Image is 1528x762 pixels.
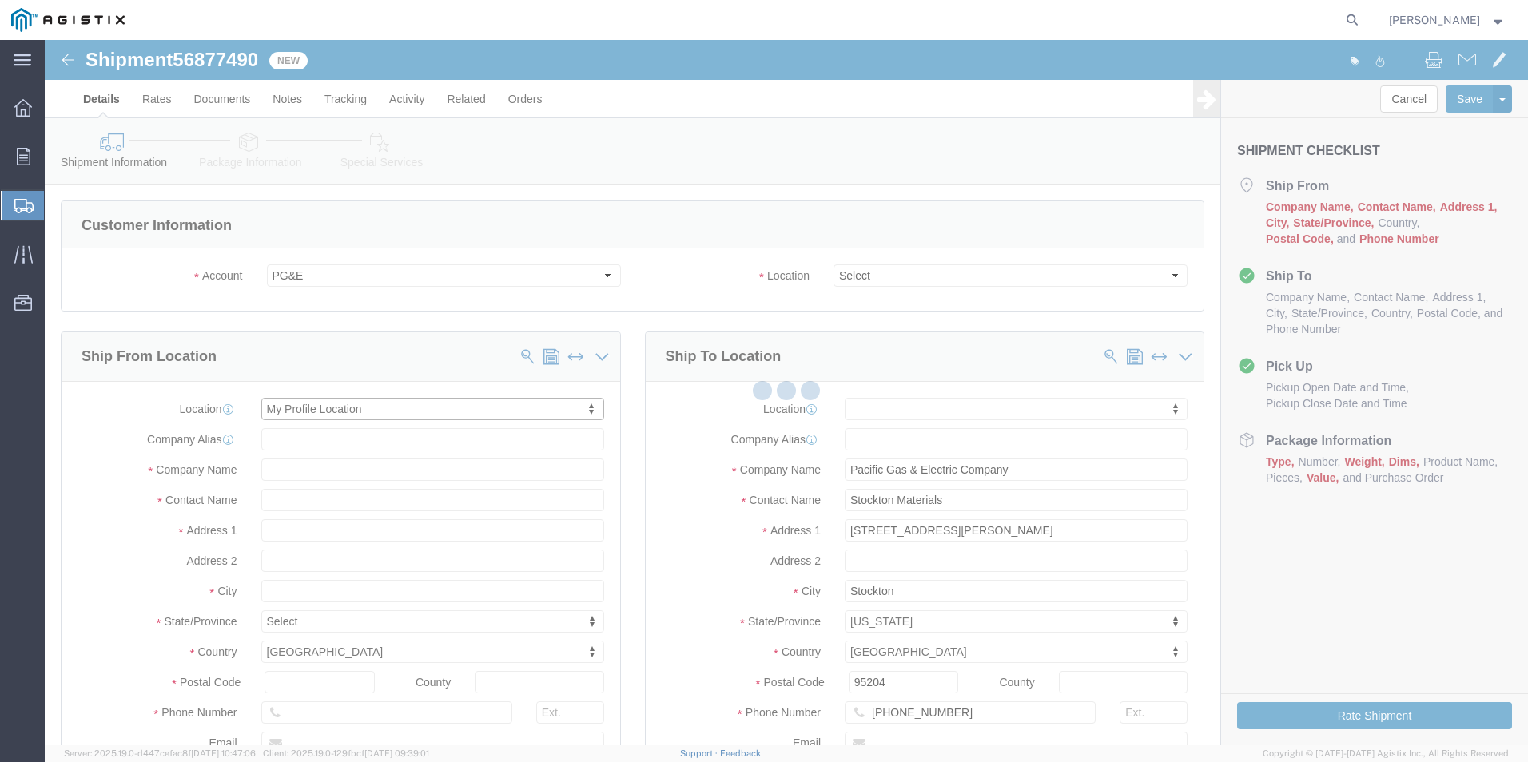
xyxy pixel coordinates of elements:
button: [PERSON_NAME] [1388,10,1506,30]
a: Feedback [720,748,761,758]
span: Kristen Tunnell [1389,11,1480,29]
a: Support [680,748,720,758]
span: Client: 2025.19.0-129fbcf [263,748,429,758]
span: Copyright © [DATE]-[DATE] Agistix Inc., All Rights Reserved [1263,747,1509,760]
span: [DATE] 10:47:06 [191,748,256,758]
span: Server: 2025.19.0-d447cefac8f [64,748,256,758]
img: logo [11,8,125,32]
span: [DATE] 09:39:01 [364,748,429,758]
